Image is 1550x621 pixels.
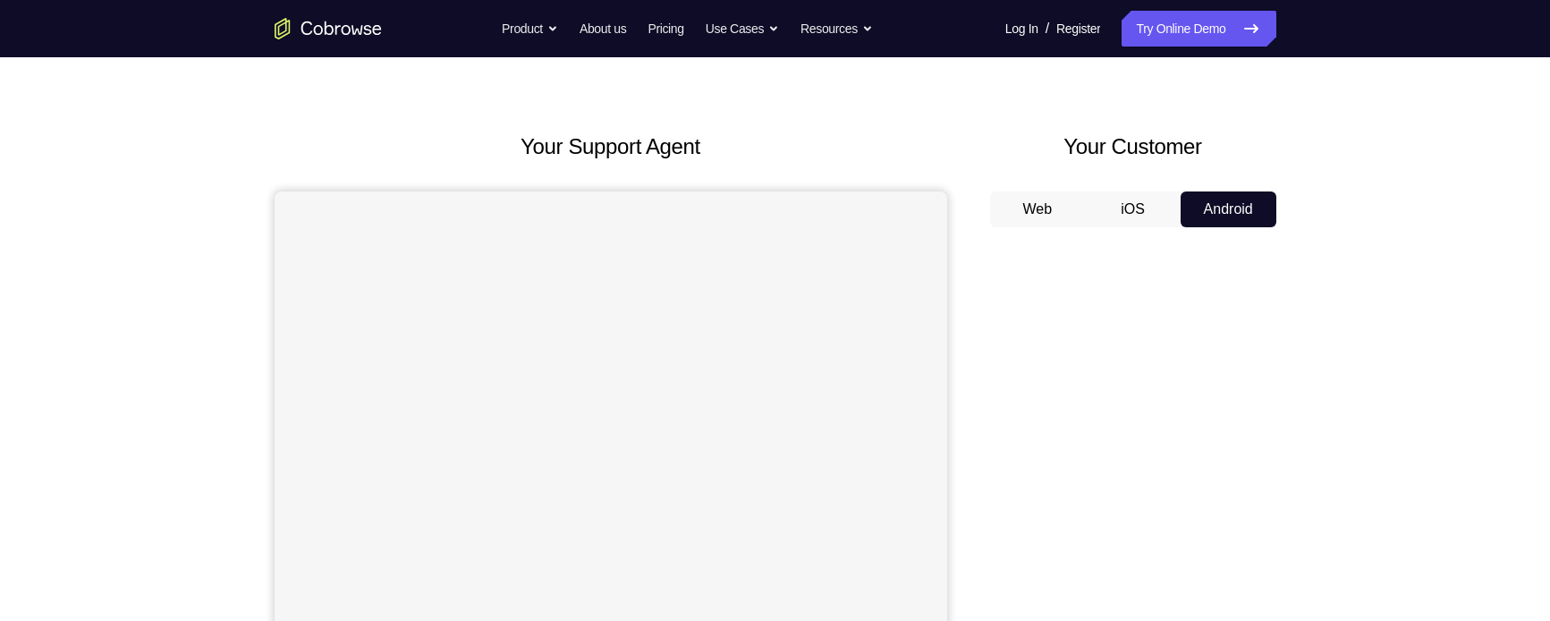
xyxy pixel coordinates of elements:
[1122,11,1275,47] a: Try Online Demo
[648,11,683,47] a: Pricing
[990,131,1276,163] h2: Your Customer
[1085,191,1181,227] button: iOS
[800,11,873,47] button: Resources
[990,191,1086,227] button: Web
[1005,11,1038,47] a: Log In
[1046,18,1049,39] span: /
[580,11,626,47] a: About us
[1181,191,1276,227] button: Android
[275,18,382,39] a: Go to the home page
[706,11,779,47] button: Use Cases
[1056,11,1100,47] a: Register
[275,131,947,163] h2: Your Support Agent
[502,11,558,47] button: Product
